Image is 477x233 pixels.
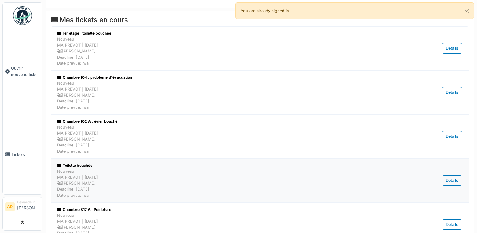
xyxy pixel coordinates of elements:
h4: Mes tickets en cours [51,16,469,24]
div: Chambre 102 A : évier bouché [57,119,398,124]
div: Détails [442,43,462,53]
div: 1er étage : toilette bouchée [57,31,398,36]
div: You are already signed in. [235,2,474,19]
div: Détails [442,87,462,97]
a: Chambre 102 A : évier bouché NouveauMA PREVOT | [DATE] [PERSON_NAME]Deadline: [DATE]Date prévue: ... [56,117,464,156]
div: Chambre 104 : problème d'évacuation [57,75,398,80]
span: Ouvrir nouveau ticket [11,65,40,77]
div: Toilette bouchée [57,163,398,168]
a: AD Demandeur[PERSON_NAME] [5,200,40,215]
div: Nouveau MA PREVOT | [DATE] [PERSON_NAME] Deadline: [DATE] Date prévue: n/a [57,36,398,66]
img: Badge_color-CXgf-gQk.svg [13,6,32,25]
a: Tickets [3,114,42,194]
div: Nouveau MA PREVOT | [DATE] [PERSON_NAME] Deadline: [DATE] Date prévue: n/a [57,168,398,198]
div: Détails [442,219,462,230]
div: Nouveau MA PREVOT | [DATE] [PERSON_NAME] Deadline: [DATE] Date prévue: n/a [57,124,398,154]
li: [PERSON_NAME] [17,200,40,213]
div: Détails [442,131,462,141]
button: Close [460,3,474,19]
div: Nouveau MA PREVOT | [DATE] [PERSON_NAME] Deadline: [DATE] Date prévue: n/a [57,80,398,110]
a: Ouvrir nouveau ticket [3,28,42,114]
span: Tickets [12,151,40,157]
a: 1er étage : toilette bouchée NouveauMA PREVOT | [DATE] [PERSON_NAME]Deadline: [DATE]Date prévue: ... [56,29,464,68]
li: AD [5,202,15,211]
a: Chambre 104 : problème d'évacuation NouveauMA PREVOT | [DATE] [PERSON_NAME]Deadline: [DATE]Date p... [56,73,464,112]
div: Demandeur [17,200,40,205]
div: Chambre 317 A : Peinbture [57,207,398,212]
a: Toilette bouchée NouveauMA PREVOT | [DATE] [PERSON_NAME]Deadline: [DATE]Date prévue: n/a Détails [56,161,464,200]
div: Détails [442,175,462,186]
